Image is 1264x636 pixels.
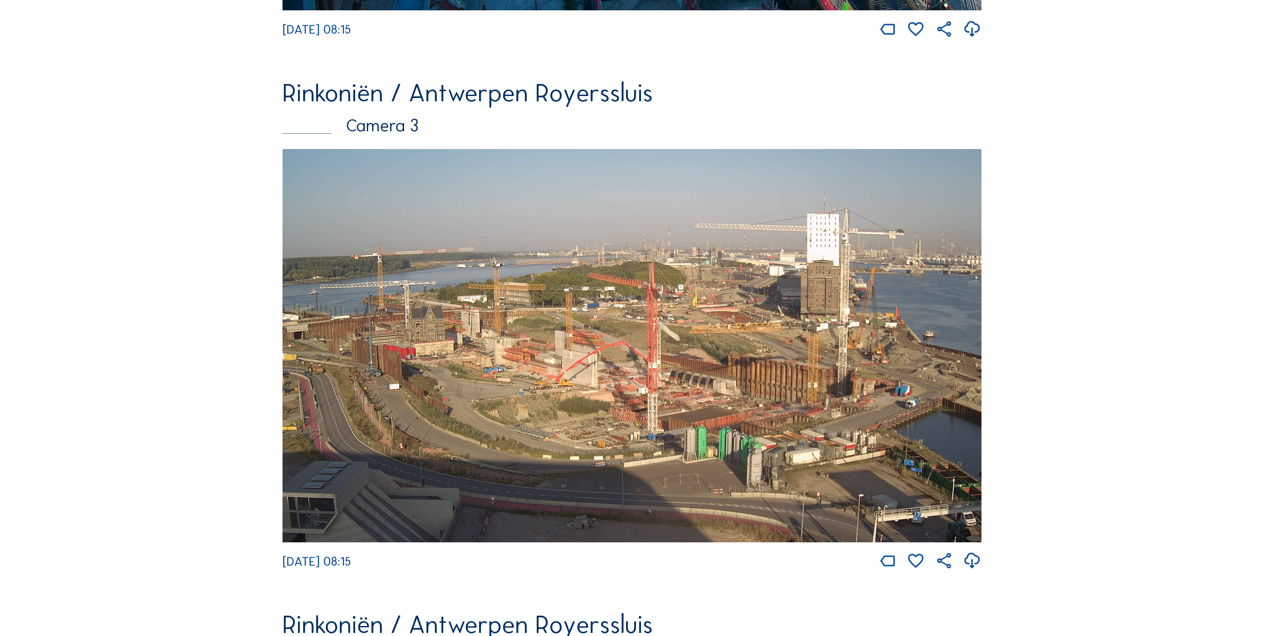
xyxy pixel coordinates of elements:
span: [DATE] 08:15 [283,554,351,569]
div: Camera 3 [283,117,981,134]
img: Image [283,149,981,542]
span: [DATE] 08:15 [283,22,351,37]
div: Rinkoniën / Antwerpen Royerssluis [283,81,981,105]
